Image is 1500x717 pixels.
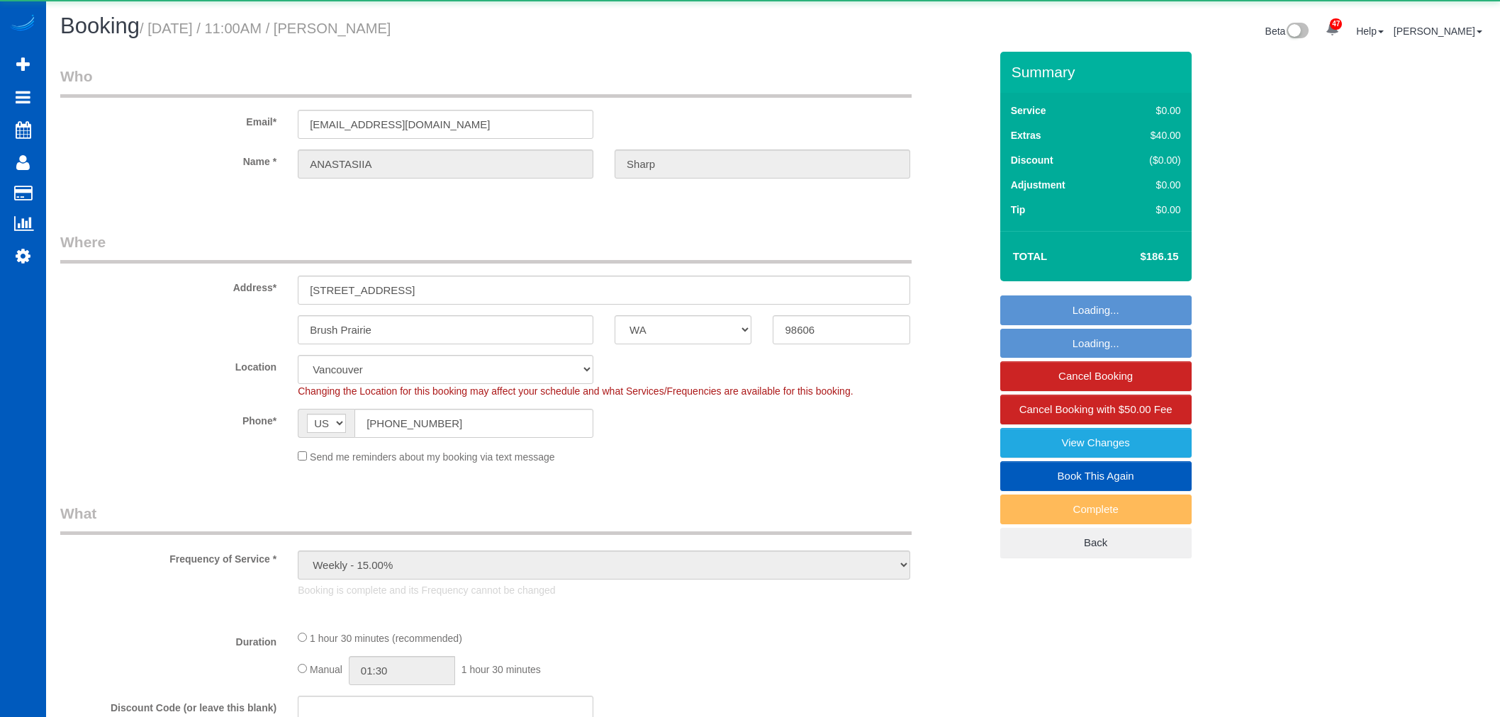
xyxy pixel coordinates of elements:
legend: Where [60,232,912,264]
span: Manual [310,664,342,675]
div: $0.00 [1120,203,1181,217]
a: Beta [1265,26,1309,37]
label: Extras [1011,128,1041,142]
label: Frequency of Service * [50,547,287,566]
label: Name * [50,149,287,169]
img: New interface [1285,23,1309,41]
input: City* [298,315,593,344]
span: 1 hour 30 minutes [461,664,541,675]
span: 1 hour 30 minutes (recommended) [310,633,462,644]
h4: $186.15 [1097,251,1178,263]
input: First Name* [298,149,593,179]
span: Changing the Location for this booking may affect your schedule and what Services/Frequencies are... [298,385,853,397]
label: Phone* [50,409,287,428]
a: Cancel Booking with $50.00 Fee [1000,395,1192,424]
input: Email* [298,110,593,139]
a: [PERSON_NAME] [1394,26,1482,37]
span: Booking [60,13,140,38]
input: Last Name* [615,149,910,179]
input: Zip Code* [773,315,909,344]
legend: Who [60,66,912,98]
label: Duration [50,630,287,649]
label: Adjustment [1011,178,1065,192]
div: ($0.00) [1120,153,1181,167]
legend: What [60,503,912,535]
label: Tip [1011,203,1026,217]
span: Cancel Booking with $50.00 Fee [1019,403,1172,415]
label: Discount Code (or leave this blank) [50,696,287,715]
label: Discount [1011,153,1053,167]
label: Address* [50,276,287,295]
a: Help [1356,26,1384,37]
a: 47 [1319,14,1346,45]
a: Cancel Booking [1000,361,1192,391]
a: Back [1000,528,1192,558]
p: Booking is complete and its Frequency cannot be changed [298,583,910,597]
small: / [DATE] / 11:00AM / [PERSON_NAME] [140,21,391,36]
img: Automaid Logo [9,14,37,34]
a: View Changes [1000,428,1192,458]
label: Service [1011,103,1046,118]
div: $0.00 [1120,178,1181,192]
label: Location [50,355,287,374]
span: Send me reminders about my booking via text message [310,451,555,463]
h3: Summary [1012,64,1185,80]
a: Book This Again [1000,461,1192,491]
label: Email* [50,110,287,129]
strong: Total [1013,250,1048,262]
input: Phone* [354,409,593,438]
div: $40.00 [1120,128,1181,142]
span: 47 [1330,18,1342,30]
div: $0.00 [1120,103,1181,118]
